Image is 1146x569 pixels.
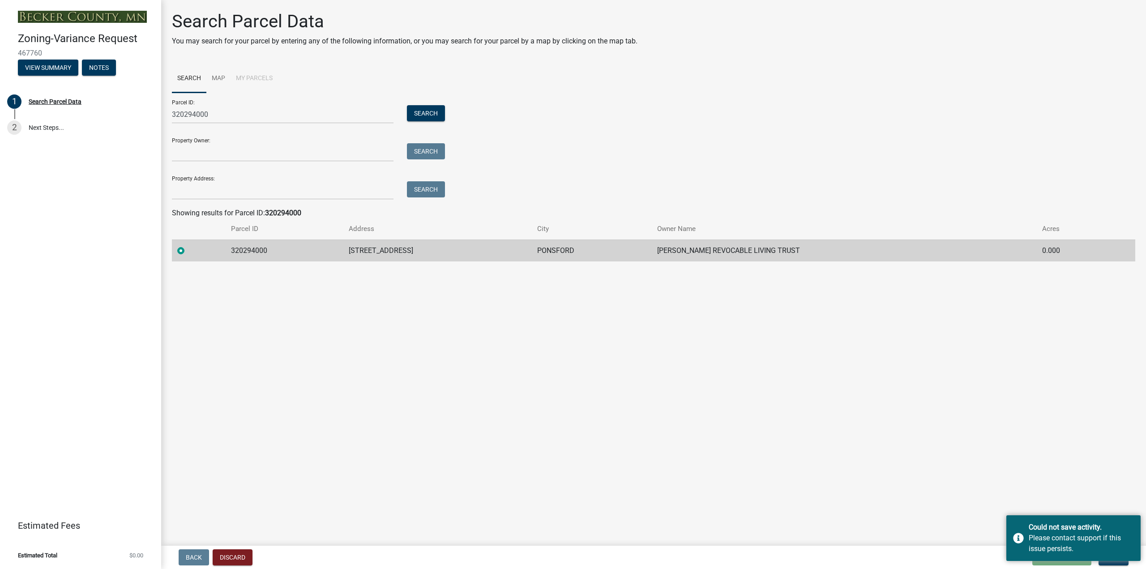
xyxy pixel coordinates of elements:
td: 0.000 [1037,240,1108,261]
a: Map [206,64,231,93]
button: Notes [82,60,116,76]
th: City [532,218,652,240]
span: 467760 [18,49,143,57]
button: Back [179,549,209,565]
button: Search [407,105,445,121]
td: [PERSON_NAME] REVOCABLE LIVING TRUST [652,240,1036,261]
td: PONSFORD [532,240,652,261]
wm-modal-confirm: Summary [18,64,78,72]
div: Could not save activity. [1029,522,1134,533]
th: Owner Name [652,218,1036,240]
td: 320294000 [226,240,343,261]
button: Discard [213,549,252,565]
strong: 320294000 [265,209,301,217]
th: Address [343,218,532,240]
span: Estimated Total [18,552,57,558]
div: Search Parcel Data [29,98,81,105]
wm-modal-confirm: Notes [82,64,116,72]
button: View Summary [18,60,78,76]
h4: Zoning-Variance Request [18,32,154,45]
span: $0.00 [129,552,143,558]
button: Search [407,181,445,197]
a: Estimated Fees [7,517,147,535]
img: Becker County, Minnesota [18,11,147,23]
th: Acres [1037,218,1108,240]
div: Showing results for Parcel ID: [172,208,1135,218]
td: [STREET_ADDRESS] [343,240,532,261]
th: Parcel ID [226,218,343,240]
h1: Search Parcel Data [172,11,637,32]
div: Please contact support if this issue persists. [1029,533,1134,554]
div: 2 [7,120,21,135]
button: Search [407,143,445,159]
div: 1 [7,94,21,109]
span: Back [186,554,202,561]
p: You may search for your parcel by entering any of the following information, or you may search fo... [172,36,637,47]
a: Search [172,64,206,93]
